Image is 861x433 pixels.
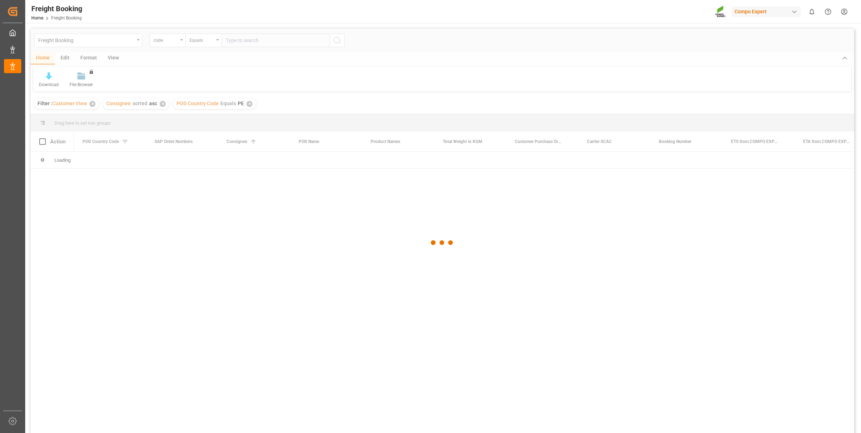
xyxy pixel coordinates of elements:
[732,5,804,18] button: Compo Expert
[31,3,82,14] div: Freight Booking
[715,5,727,18] img: Screenshot%202023-09-29%20at%2010.02.21.png_1712312052.png
[804,4,820,20] button: show 0 new notifications
[732,6,801,17] div: Compo Expert
[31,15,43,21] a: Home
[820,4,836,20] button: Help Center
